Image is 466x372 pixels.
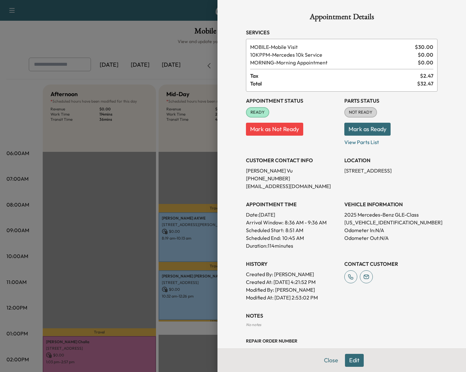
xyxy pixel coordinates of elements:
p: Created By : [PERSON_NAME] [246,270,339,278]
span: Mobile Visit [250,43,412,51]
h3: APPOINTMENT TIME [246,200,339,208]
div: No notes [246,322,438,327]
h3: Parts Status [344,97,438,105]
p: Arrival Window: [246,219,339,226]
p: Modified At : [DATE] 2:53:02 PM [246,294,339,301]
h3: LOCATION [344,156,438,164]
span: $ 32.47 [417,80,433,87]
p: Created At : [DATE] 4:21:52 PM [246,278,339,286]
button: Close [320,354,342,367]
p: [PHONE_NUMBER] [246,175,339,182]
p: Duration: 114 minutes [246,242,339,250]
span: Morning Appointment [250,59,415,66]
span: No Repair Order linked [246,348,286,353]
span: READY [247,109,269,116]
p: Date: [DATE] [246,211,339,219]
h3: History [246,260,339,268]
p: [PERSON_NAME] Vu [246,167,339,175]
p: 10:45 AM [282,234,304,242]
p: [EMAIL_ADDRESS][DOMAIN_NAME] [246,182,339,190]
h3: CUSTOMER CONTACT INFO [246,156,339,164]
span: $ 0.00 [418,51,433,59]
p: Odometer In: N/A [344,226,438,234]
h3: NOTES [246,312,438,320]
span: Tax [250,72,420,80]
p: Modified By : [PERSON_NAME] [246,286,339,294]
h3: CONTACT CUSTOMER [344,260,438,268]
p: [US_VEHICLE_IDENTIFICATION_NUMBER] [344,219,438,226]
h3: Appointment Status [246,97,339,105]
button: Mark as Not Ready [246,123,303,136]
span: $ 0.00 [418,59,433,66]
span: Mercedes 10k Service [250,51,415,59]
h3: Repair Order number [246,338,438,344]
h3: Services [246,28,438,36]
h1: Appointment Details [246,13,438,23]
button: Edit [345,354,364,367]
p: Odometer Out: N/A [344,234,438,242]
span: NOT READY [345,109,376,116]
button: Mark as Ready [344,123,391,136]
h3: VEHICLE INFORMATION [344,200,438,208]
p: 8:51 AM [285,226,303,234]
span: Total [250,80,417,87]
p: View Parts List [344,136,438,146]
p: [STREET_ADDRESS] [344,167,438,175]
p: 2025 Mercedes-Benz GLE-Class [344,211,438,219]
span: 8:36 AM - 9:36 AM [285,219,327,226]
span: $ 30.00 [415,43,433,51]
span: $ 2.47 [420,72,433,80]
p: Scheduled Start: [246,226,284,234]
p: Scheduled End: [246,234,281,242]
